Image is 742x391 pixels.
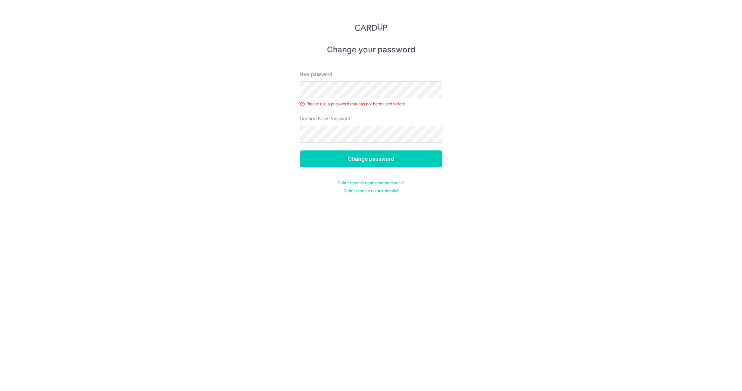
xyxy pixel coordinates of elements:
label: Confirm New Password [300,115,350,122]
a: Didn't receive unlock details? [344,188,399,194]
h5: Change your password [300,44,442,55]
input: Change password [300,150,442,167]
div: Please use a password that has not been used before. [300,101,442,107]
label: New password [300,71,332,78]
a: Didn't receive confirmation details? [338,180,404,186]
img: CardUp Logo [355,23,387,31]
